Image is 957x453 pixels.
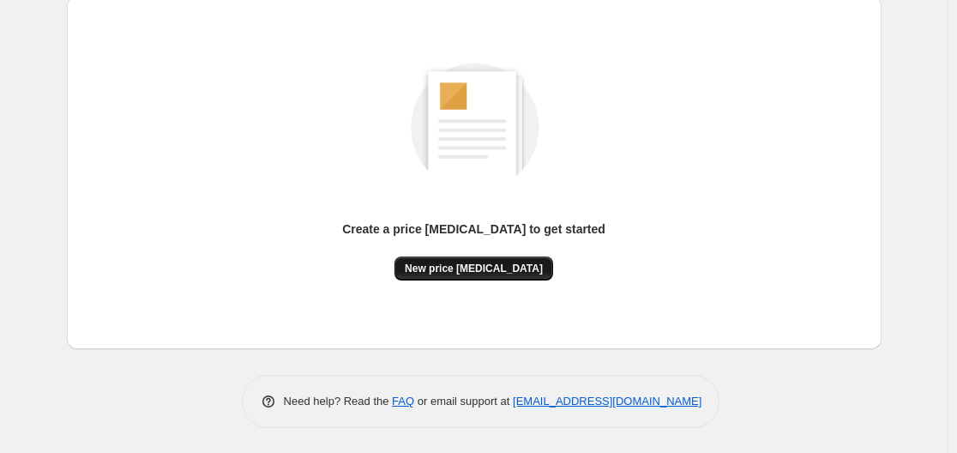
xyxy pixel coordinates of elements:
[405,262,543,275] span: New price [MEDICAL_DATA]
[513,395,701,408] a: [EMAIL_ADDRESS][DOMAIN_NAME]
[392,395,414,408] a: FAQ
[394,257,553,281] button: New price [MEDICAL_DATA]
[284,395,393,408] span: Need help? Read the
[342,220,605,238] p: Create a price [MEDICAL_DATA] to get started
[414,395,513,408] span: or email support at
